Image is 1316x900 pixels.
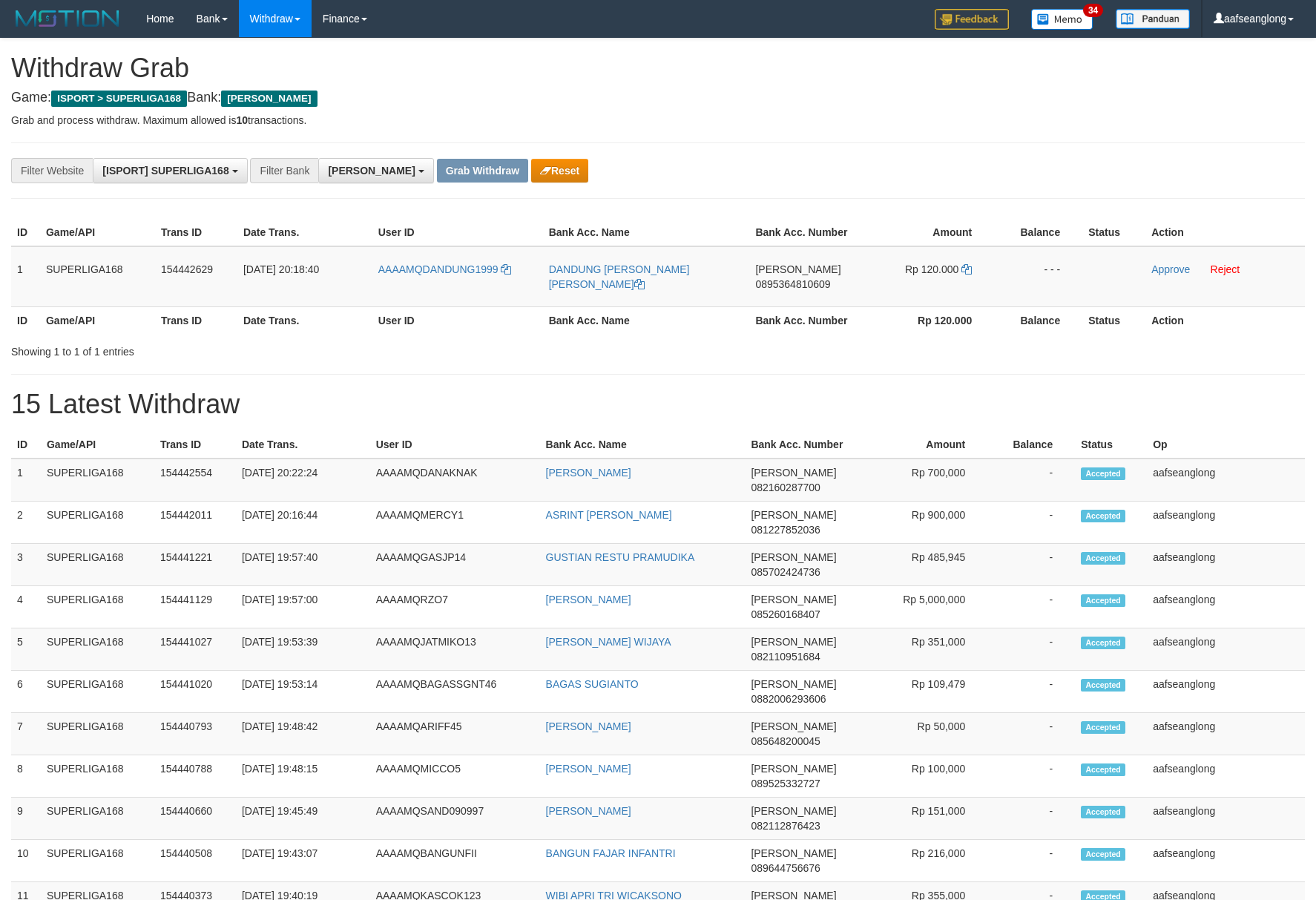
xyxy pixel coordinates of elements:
[11,586,41,628] td: 4
[745,431,856,459] th: Bank Acc. Number
[905,263,958,275] span: Rp 120.000
[236,114,248,126] strong: 10
[51,91,187,107] span: ISPORT > SUPERLIGA168
[1147,431,1305,459] th: Op
[751,763,836,775] span: [PERSON_NAME]
[856,713,987,755] td: Rp 50,000
[1081,510,1125,522] span: Accepted
[1147,713,1305,755] td: aafseanglong
[237,219,372,246] th: Date Trans.
[370,431,540,459] th: User ID
[751,467,836,479] span: [PERSON_NAME]
[243,263,319,275] span: [DATE] 20:18:40
[987,544,1075,586] td: -
[751,678,836,690] span: [PERSON_NAME]
[40,246,155,307] td: SUPERLIGA168
[543,219,750,246] th: Bank Acc. Name
[1145,219,1305,246] th: Action
[856,628,987,671] td: Rp 351,000
[11,306,40,334] th: ID
[41,502,154,544] td: SUPERLIGA168
[154,755,236,798] td: 154440788
[540,431,746,459] th: Bank Acc. Name
[154,459,236,502] td: 154442554
[154,586,236,628] td: 154441129
[987,431,1075,459] th: Balance
[154,502,236,544] td: 154442011
[862,306,994,334] th: Rp 120.000
[751,524,820,536] span: Copy 081227852036 to clipboard
[40,219,155,246] th: Game/API
[987,459,1075,502] td: -
[987,798,1075,840] td: -
[751,805,836,817] span: [PERSON_NAME]
[856,502,987,544] td: Rp 900,000
[987,713,1075,755] td: -
[987,502,1075,544] td: -
[543,306,750,334] th: Bank Acc. Name
[546,720,631,732] a: [PERSON_NAME]
[1145,306,1305,334] th: Action
[41,798,154,840] td: SUPERLIGA168
[11,840,41,882] td: 10
[378,263,499,275] span: AAAAMQDANDUNG1999
[11,338,537,359] div: Showing 1 to 1 of 1 entries
[1147,544,1305,586] td: aafseanglong
[751,778,820,789] span: Copy 089525332727 to clipboard
[41,431,154,459] th: Game/API
[751,608,820,620] span: Copy 085260168407 to clipboard
[41,586,154,628] td: SUPERLIGA168
[236,544,370,586] td: [DATE] 19:57:40
[856,544,987,586] td: Rp 485,945
[236,671,370,713] td: [DATE] 19:53:14
[749,306,862,334] th: Bank Acc. Number
[11,91,1305,105] h4: Game: Bank:
[751,594,836,605] span: [PERSON_NAME]
[154,671,236,713] td: 154441020
[11,798,41,840] td: 9
[856,671,987,713] td: Rp 109,479
[755,278,830,290] span: Copy 0895364810609 to clipboard
[546,594,631,605] a: [PERSON_NAME]
[994,306,1082,334] th: Balance
[318,158,433,183] button: [PERSON_NAME]
[11,628,41,671] td: 5
[751,735,820,747] span: Copy 085648200045 to clipboard
[11,713,41,755] td: 7
[1151,263,1190,275] a: Approve
[11,544,41,586] td: 3
[154,798,236,840] td: 154440660
[531,159,588,183] button: Reset
[961,263,972,275] a: Copy 120000 to clipboard
[102,165,228,177] span: [ISPORT] SUPERLIGA168
[987,628,1075,671] td: -
[154,628,236,671] td: 154441027
[370,586,540,628] td: AAAAMQRZO7
[749,219,862,246] th: Bank Acc. Number
[40,306,155,334] th: Game/API
[751,862,820,874] span: Copy 089644756676 to clipboard
[1081,467,1125,480] span: Accepted
[370,798,540,840] td: AAAAMQSAND090997
[11,158,93,183] div: Filter Website
[1081,721,1125,734] span: Accepted
[856,459,987,502] td: Rp 700,000
[370,840,540,882] td: AAAAMQBANGUNFII
[370,502,540,544] td: AAAAMQMERCY1
[41,755,154,798] td: SUPERLIGA168
[250,158,318,183] div: Filter Bank
[751,651,820,663] span: Copy 082110951684 to clipboard
[437,159,528,183] button: Grab Withdraw
[236,713,370,755] td: [DATE] 19:48:42
[1081,763,1125,776] span: Accepted
[154,840,236,882] td: 154440508
[1075,431,1147,459] th: Status
[236,459,370,502] td: [DATE] 20:22:24
[994,219,1082,246] th: Balance
[1147,671,1305,713] td: aafseanglong
[1081,594,1125,607] span: Accepted
[11,431,41,459] th: ID
[11,219,40,246] th: ID
[1211,263,1240,275] a: Reject
[751,820,820,832] span: Copy 082112876423 to clipboard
